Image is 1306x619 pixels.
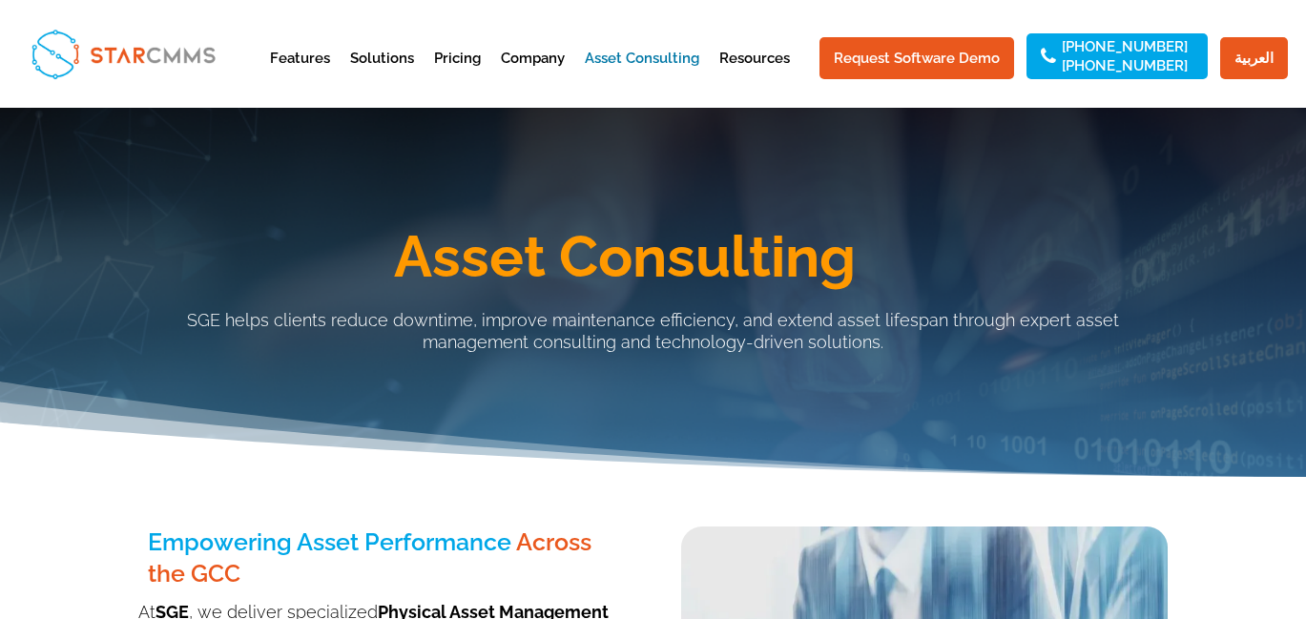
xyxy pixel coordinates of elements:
a: Pricing [434,52,481,98]
a: [PHONE_NUMBER] [1062,59,1188,72]
a: Request Software Demo [819,37,1014,79]
a: Features [270,52,330,98]
iframe: Chat Widget [989,413,1306,619]
a: Resources [719,52,790,98]
a: [PHONE_NUMBER] [1062,40,1188,53]
a: Company [501,52,565,98]
span: Across the GCC [148,527,591,588]
p: SGE helps clients reduce downtime, improve maintenance efficiency, and extend asset lifespan thro... [138,309,1169,355]
span: Empowering Asset Performance [148,527,511,556]
h1: Asset Consulting [81,228,1169,295]
a: Solutions [350,52,414,98]
img: StarCMMS [23,21,223,87]
a: Asset Consulting [585,52,699,98]
a: العربية [1220,37,1288,79]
